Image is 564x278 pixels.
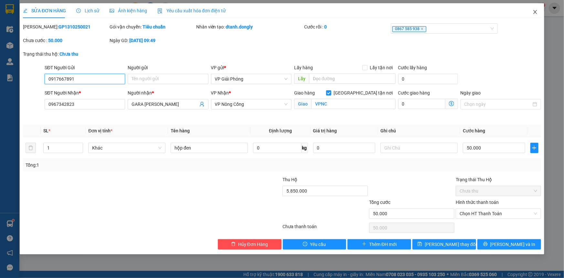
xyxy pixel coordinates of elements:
[324,24,327,29] b: 0
[196,23,303,30] div: Nhân viên tạo:
[211,90,229,95] span: VP Nhận
[303,242,307,247] span: exclamation-circle
[331,89,396,96] span: [GEOGRAPHIC_DATA] tận nơi
[88,128,112,133] span: Đơn vị tính
[531,145,538,150] span: plus
[398,90,430,95] label: Cước giao hàng
[238,241,268,248] span: Hủy Đơn Hàng
[143,24,165,29] b: Tiêu chuẩn
[76,8,81,13] span: clock-circle
[294,73,309,84] span: Lấy
[157,8,226,13] span: Yêu cầu xuất hóa đơn điện tử
[110,8,114,13] span: picture
[171,128,190,133] span: Tên hàng
[76,8,99,13] span: Lịch sử
[15,5,56,26] strong: CHUYỂN PHÁT NHANH ĐÔNG LÝ
[23,37,108,44] div: Chưa cước :
[48,38,62,43] b: 50.000
[460,186,537,196] span: Chưa thu
[313,128,337,133] span: Giá trị hàng
[128,89,208,96] div: Người nhận
[23,8,66,13] span: SỬA ĐƠN HÀNG
[347,239,411,250] button: plusThêm ĐH mới
[26,161,218,169] div: Tổng: 1
[129,38,155,43] b: [DATE] 09:49
[369,241,397,248] span: Thêm ĐH mới
[226,24,253,29] b: dtanh.dongly
[461,90,481,95] label: Ngày giao
[460,209,537,218] span: Chọn HT Thanh Toán
[57,33,96,40] span: GP1310250022
[231,242,236,247] span: delete
[199,102,205,107] span: user-add
[294,65,313,70] span: Lấy hàng
[3,22,14,45] img: logo
[464,101,531,108] input: Ngày giao
[412,239,476,250] button: save[PERSON_NAME] thay đổi
[128,64,208,71] div: Người gửi
[302,143,308,153] span: kg
[449,101,454,106] span: dollar-circle
[26,143,36,153] button: delete
[282,223,369,234] div: Chưa thanh toán
[282,177,297,182] span: Thu Hộ
[398,74,458,84] input: Cước lấy hàng
[110,37,195,44] div: Ngày GD:
[23,23,108,30] div: [PERSON_NAME]:
[294,99,311,109] span: Giao
[456,176,541,183] div: Trạng thái Thu Hộ
[310,241,326,248] span: Yêu cầu
[304,23,389,30] div: Cước rồi :
[398,99,445,109] input: Cước giao hàng
[59,51,78,57] b: Chưa thu
[171,143,248,153] input: VD: Bàn, Ghế
[110,8,147,13] span: Ảnh kiện hàng
[392,26,426,32] span: 0867 585 938
[309,73,396,84] input: Dọc đường
[367,64,396,71] span: Lấy tận nơi
[490,241,536,248] span: [PERSON_NAME] và In
[59,24,90,29] b: GP1310250021
[477,239,541,250] button: printer[PERSON_NAME] và In
[23,50,130,58] div: Trạng thái thu hộ:
[18,28,53,41] span: SĐT XE 0968 891 892
[157,8,163,14] img: icon
[92,143,162,153] span: Khác
[420,27,424,30] span: close
[43,128,48,133] span: SL
[398,65,427,70] label: Cước lấy hàng
[483,242,488,247] span: printer
[369,200,390,205] span: Tổng cước
[463,128,485,133] span: Cước hàng
[110,23,195,30] div: Gói vận chuyển:
[211,64,292,71] div: VP gửi
[456,200,499,205] label: Hình thức thanh toán
[45,64,125,71] div: SĐT Người Gửi
[215,74,288,84] span: VP Giải Phóng
[18,43,53,57] strong: PHIẾU BIÊN NHẬN
[378,125,460,137] th: Ghi chú
[23,8,27,13] span: edit
[362,242,367,247] span: plus
[45,89,125,96] div: SĐT Người Nhận
[294,90,315,95] span: Giao hàng
[311,99,396,109] input: Giao tận nơi
[215,99,288,109] span: VP Nông Cống
[530,143,538,153] button: plus
[380,143,458,153] input: Ghi Chú
[425,241,476,248] span: [PERSON_NAME] thay đổi
[533,9,538,15] span: close
[218,239,282,250] button: deleteHủy Đơn Hàng
[269,128,292,133] span: Định lượng
[418,242,422,247] span: save
[283,239,346,250] button: exclamation-circleYêu cầu
[526,3,544,21] button: Close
